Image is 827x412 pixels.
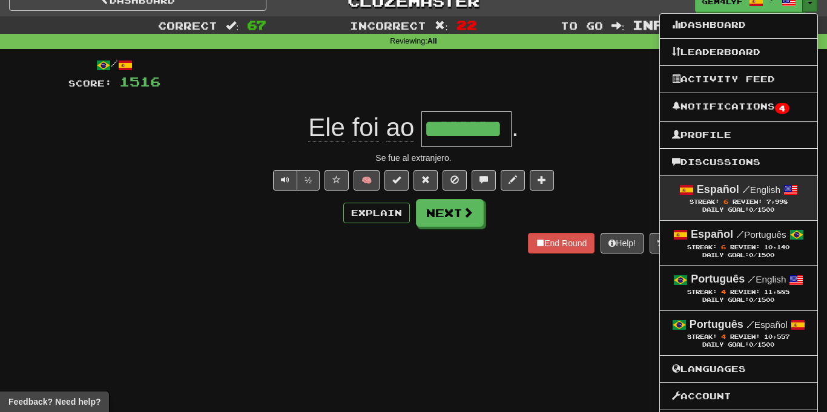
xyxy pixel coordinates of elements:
span: 6 [723,198,728,205]
a: Discussions [660,154,817,170]
span: / [742,184,750,195]
span: / [746,319,754,330]
span: Review: [730,333,760,340]
a: Português /English Streak: 4 Review: 11,885 Daily Goal:0/1500 [660,266,817,310]
button: Discuss sentence (alt+u) [472,170,496,191]
span: 4 [775,103,789,114]
span: 0 [749,341,753,348]
button: ½ [297,170,320,191]
span: 1516 [119,74,160,89]
div: Daily Goal: /1500 [672,252,805,260]
span: Correct [158,19,217,31]
a: Leaderboard [660,44,817,60]
span: To go [561,19,603,31]
button: Round history (alt+y) [650,233,673,253]
span: 6 [721,243,726,250]
button: Ignore sentence (alt+i) [443,170,467,191]
strong: Español [691,228,733,240]
span: / [748,273,756,284]
button: Add to collection (alt+a) [530,170,554,191]
span: 10,557 [764,333,789,340]
div: Text-to-speech controls [271,170,320,191]
strong: All [427,37,437,45]
span: 0 [749,206,753,213]
div: / [68,57,160,73]
span: Streak: [687,289,717,295]
span: Score: [68,78,112,88]
button: Edit sentence (alt+d) [501,170,525,191]
span: 0 [749,296,753,303]
span: Review: [730,289,760,295]
span: 67 [247,18,266,32]
span: Streak: [690,198,719,205]
span: 7,998 [766,198,788,205]
span: : [226,21,239,31]
span: / [736,229,744,240]
strong: Português [690,318,743,330]
span: . [512,113,519,142]
span: 0 [749,252,753,258]
small: Español [746,319,788,330]
button: 🧠 [354,170,380,191]
a: Activity Feed [660,71,817,87]
span: Review: [730,244,760,250]
button: Explain [343,203,410,223]
div: Daily Goal: /1500 [672,296,805,304]
div: Daily Goal: /1500 [672,341,805,349]
strong: Português [691,273,745,285]
span: Review: [733,198,762,205]
small: English [748,274,786,284]
a: Español /English Streak: 6 Review: 7,998 Daily Goal:0/1500 [660,176,817,220]
span: foi [352,113,379,142]
small: English [742,185,780,195]
span: Incorrect [350,19,426,31]
button: Help! [601,233,644,253]
a: Profile [660,127,817,143]
span: 22 [456,18,477,32]
strong: Español [697,183,739,195]
a: Português /Español Streak: 4 Review: 10,557 Daily Goal:0/1500 [660,311,817,355]
small: Português [736,229,786,240]
span: Inf [633,18,664,32]
span: 4 [721,333,726,340]
a: Español /Português Streak: 6 Review: 10,140 Daily Goal:0/1500 [660,221,817,265]
a: Languages [660,361,817,377]
span: Streak: [687,333,717,340]
span: Ele [308,113,345,142]
button: Next [416,199,484,227]
span: 10,140 [764,244,789,250]
button: Reset to 0% Mastered (alt+r) [413,170,438,191]
span: : [435,21,448,31]
span: : [611,21,625,31]
button: Play sentence audio (ctl+space) [273,170,297,191]
span: Streak: [687,244,717,250]
div: Daily Goal: /1500 [672,206,805,214]
button: Set this sentence to 100% Mastered (alt+m) [384,170,409,191]
span: Open feedback widget [8,396,100,408]
a: Account [660,388,817,404]
button: Favorite sentence (alt+f) [325,170,349,191]
span: 11,885 [764,289,789,295]
span: 4 [721,288,726,295]
div: Se fue al extranjero. [68,152,759,164]
span: ao [386,113,415,142]
a: Notifications4 [660,99,817,116]
button: End Round [528,233,595,253]
a: Dashboard [660,17,817,33]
